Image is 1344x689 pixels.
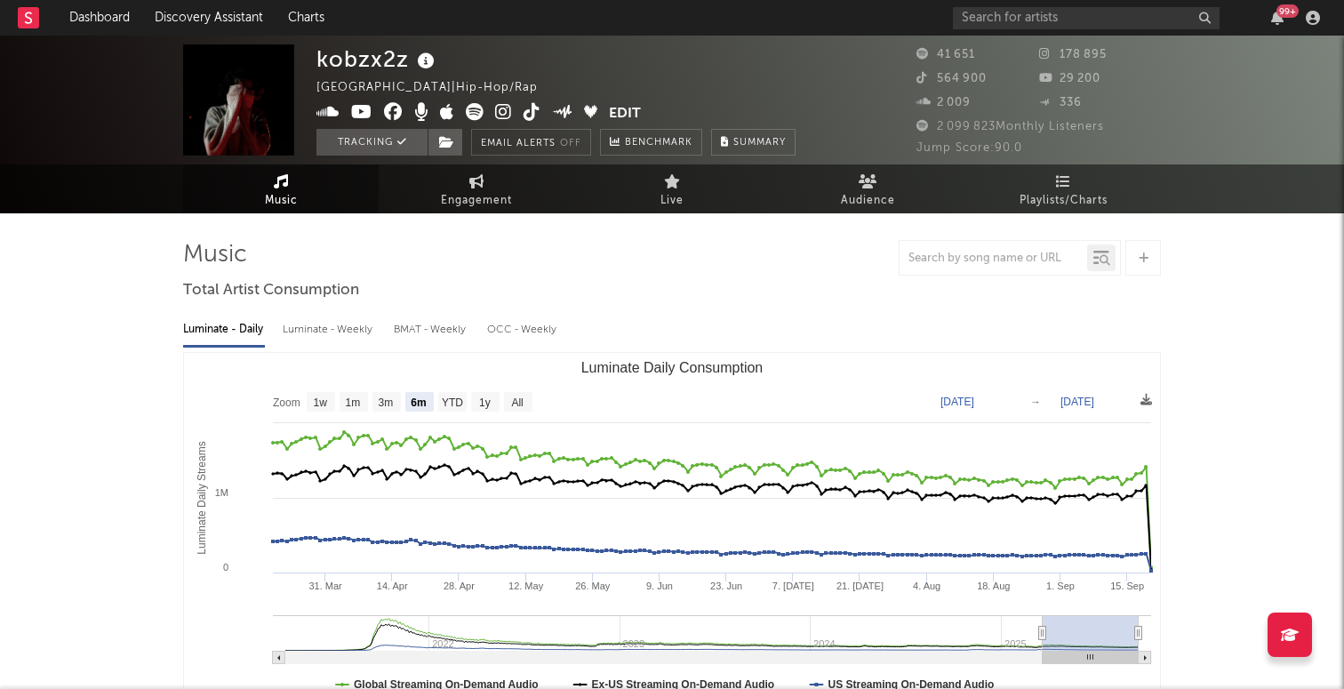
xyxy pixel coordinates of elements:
div: Luminate - Weekly [283,315,376,345]
text: 14. Apr [377,581,408,591]
input: Search for artists [953,7,1220,29]
text: → [1030,396,1041,408]
span: Audience [841,190,895,212]
div: [GEOGRAPHIC_DATA] | Hip-Hop/Rap [316,77,558,99]
text: 1M [215,487,228,498]
span: 29 200 [1039,73,1100,84]
span: 564 900 [916,73,987,84]
button: Edit [609,103,641,125]
span: Summary [733,138,786,148]
a: Benchmark [600,129,702,156]
text: All [511,397,523,409]
button: Email AlertsOff [471,129,591,156]
a: Engagement [379,164,574,213]
button: Tracking [316,129,428,156]
div: Luminate - Daily [183,315,265,345]
text: 28. Apr [444,581,475,591]
text: 31. Mar [308,581,342,591]
button: 99+ [1271,11,1284,25]
text: Luminate Daily Streams [196,441,208,554]
span: Engagement [441,190,512,212]
span: 2 009 [916,97,971,108]
text: 1. Sep [1046,581,1075,591]
span: 41 651 [916,49,975,60]
div: OCC - Weekly [487,315,558,345]
span: Live [660,190,684,212]
span: Benchmark [625,132,692,154]
text: 23. Jun [710,581,742,591]
text: 26. May [575,581,611,591]
span: Jump Score: 90.0 [916,142,1022,154]
text: 1w [314,397,328,409]
text: 15. Sep [1110,581,1144,591]
text: 7. [DATE] [772,581,814,591]
text: [DATE] [940,396,974,408]
text: 0 [223,562,228,573]
text: 12. May [508,581,544,591]
span: Music [265,190,298,212]
div: kobzx2z [316,44,439,74]
button: Summary [711,129,796,156]
text: 3m [379,397,394,409]
text: 4. Aug [913,581,940,591]
span: 2 099 823 Monthly Listeners [916,121,1104,132]
span: Total Artist Consumption [183,280,359,301]
text: 9. Jun [646,581,673,591]
span: Playlists/Charts [1020,190,1108,212]
text: 1m [346,397,361,409]
span: 336 [1039,97,1082,108]
a: Music [183,164,379,213]
text: 1y [479,397,491,409]
text: Zoom [273,397,300,409]
em: Off [560,139,581,148]
text: 21. [DATE] [836,581,884,591]
div: 99 + [1276,4,1299,18]
text: YTD [442,397,463,409]
input: Search by song name or URL [900,252,1087,266]
a: Playlists/Charts [965,164,1161,213]
text: Luminate Daily Consumption [581,360,764,375]
text: [DATE] [1060,396,1094,408]
a: Audience [770,164,965,213]
text: 18. Aug [977,581,1010,591]
span: 178 895 [1039,49,1107,60]
a: Live [574,164,770,213]
text: 6m [411,397,426,409]
div: BMAT - Weekly [394,315,469,345]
